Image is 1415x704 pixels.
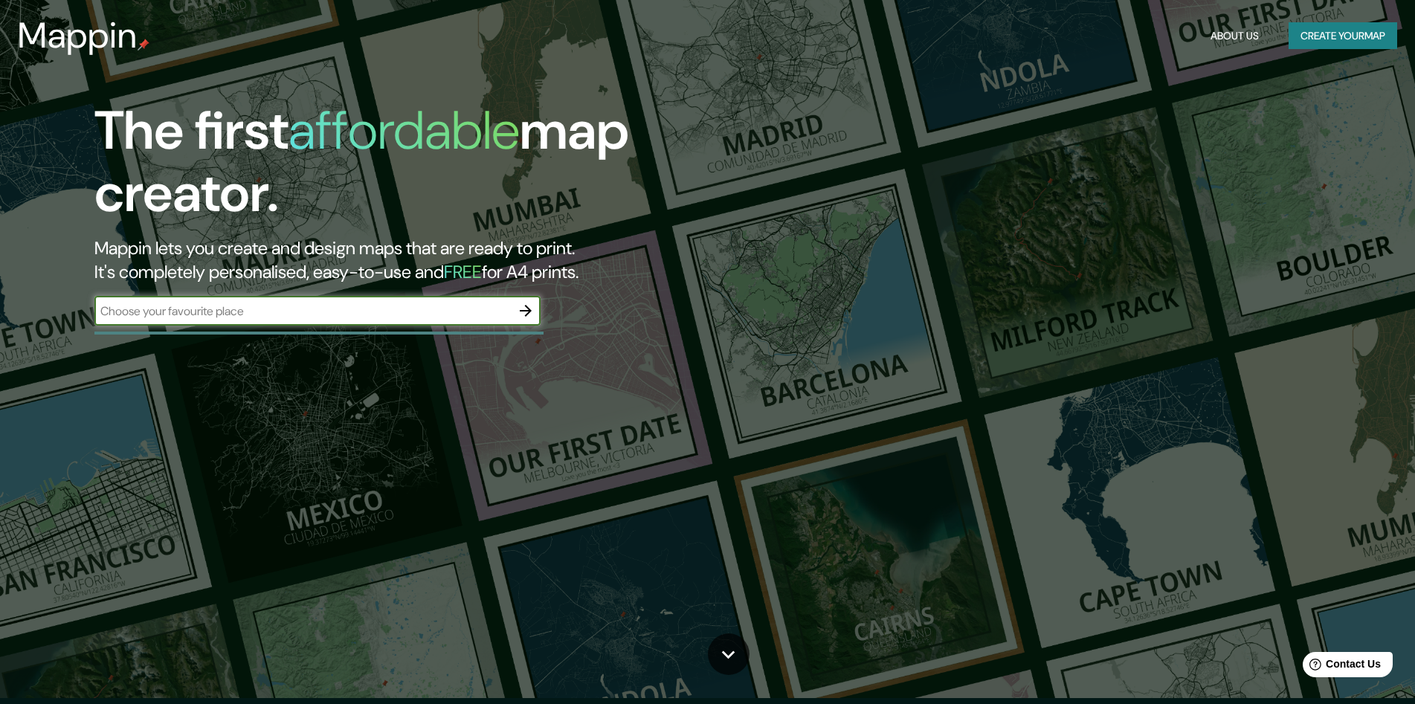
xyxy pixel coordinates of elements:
h5: FREE [444,260,482,283]
input: Choose your favourite place [94,303,511,320]
h2: Mappin lets you create and design maps that are ready to print. It's completely personalised, eas... [94,236,802,284]
button: About Us [1205,22,1265,50]
button: Create yourmap [1289,22,1397,50]
h1: affordable [289,96,520,165]
h3: Mappin [18,15,138,56]
h1: The first map creator. [94,100,802,236]
img: mappin-pin [138,39,149,51]
iframe: Help widget launcher [1283,646,1399,688]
